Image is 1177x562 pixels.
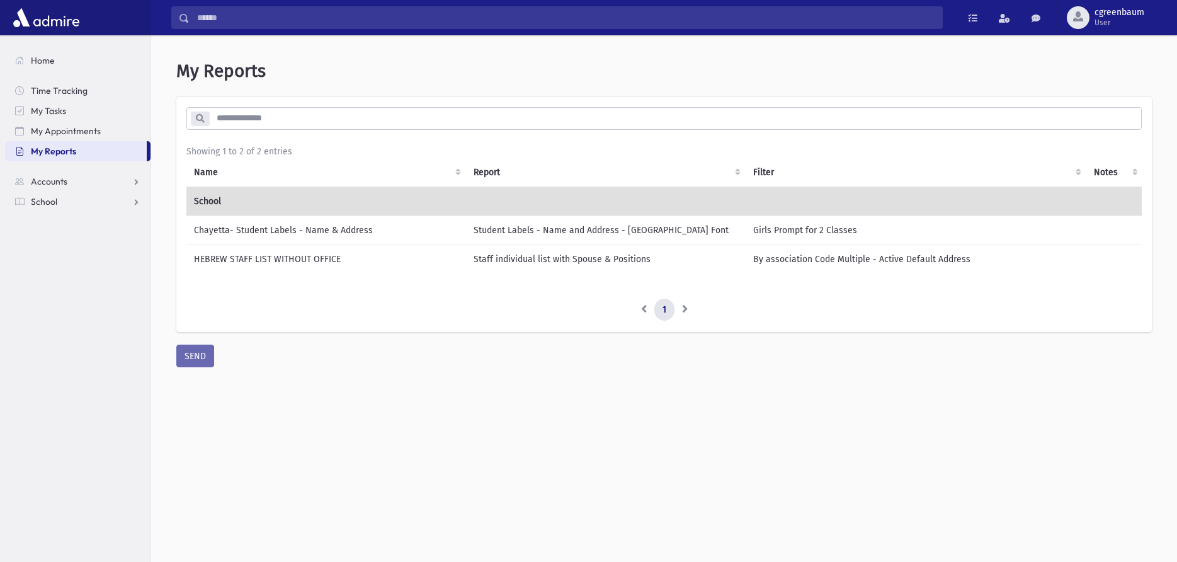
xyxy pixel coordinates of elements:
[746,244,1086,273] td: By association Code Multiple - Active Default Address
[1095,8,1144,18] span: cgreenbaum
[5,121,151,141] a: My Appointments
[466,215,746,244] td: Student Labels - Name and Address - [GEOGRAPHIC_DATA] Font
[186,215,466,244] td: Chayetta- Student Labels - Name & Address
[5,171,151,192] a: Accounts
[1086,158,1143,187] th: Notes : activate to sort column ascending
[31,55,55,66] span: Home
[31,146,76,157] span: My Reports
[466,158,746,187] th: Report: activate to sort column ascending
[186,158,466,187] th: Name: activate to sort column ascending
[5,81,151,101] a: Time Tracking
[10,5,82,30] img: AdmirePro
[186,244,466,273] td: HEBREW STAFF LIST WITHOUT OFFICE
[746,215,1086,244] td: Girls Prompt for 2 Classes
[31,176,67,187] span: Accounts
[654,299,674,321] a: 1
[466,244,746,273] td: Staff individual list with Spouse & Positions
[186,186,1143,215] td: School
[31,105,66,117] span: My Tasks
[31,125,101,137] span: My Appointments
[190,6,942,29] input: Search
[5,101,151,121] a: My Tasks
[5,50,151,71] a: Home
[176,60,266,81] span: My Reports
[186,145,1142,158] div: Showing 1 to 2 of 2 entries
[176,345,214,367] button: SEND
[31,85,88,96] span: Time Tracking
[5,141,147,161] a: My Reports
[746,158,1086,187] th: Filter : activate to sort column ascending
[5,192,151,212] a: School
[31,196,57,207] span: School
[1095,18,1144,28] span: User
